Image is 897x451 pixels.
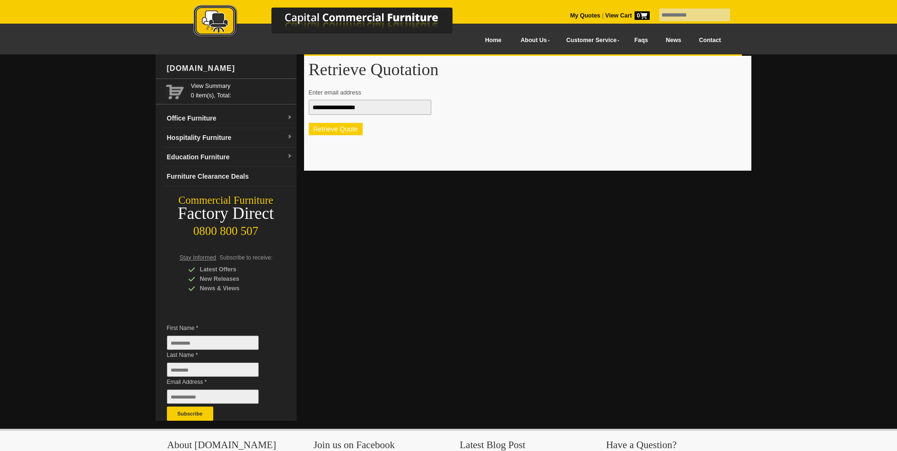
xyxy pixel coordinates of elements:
[163,109,296,128] a: Office Furnituredropdown
[309,123,363,135] button: Retrieve Quote
[309,61,747,78] h1: Retrieve Quotation
[605,12,650,19] strong: View Cart
[167,5,498,39] img: Capital Commercial Furniture Logo
[156,194,296,207] div: Commercial Furniture
[191,81,293,91] a: View Summary
[188,284,278,293] div: News & Views
[156,220,296,238] div: 0800 800 507
[626,30,657,51] a: Faqs
[188,265,278,274] div: Latest Offers
[167,5,498,42] a: Capital Commercial Furniture Logo
[309,88,738,97] p: Enter email address
[635,11,650,20] span: 0
[167,363,259,377] input: Last Name *
[191,81,293,99] span: 0 item(s), Total:
[167,336,259,350] input: First Name *
[556,30,625,51] a: Customer Service
[510,30,556,51] a: About Us
[690,30,730,51] a: Contact
[657,30,690,51] a: News
[156,207,296,220] div: Factory Direct
[570,12,601,19] a: My Quotes
[603,12,649,19] a: View Cart0
[167,350,273,360] span: Last Name *
[167,390,259,404] input: Email Address *
[180,254,217,261] span: Stay Informed
[163,167,296,186] a: Furniture Clearance Deals
[287,154,293,159] img: dropdown
[167,377,273,387] span: Email Address *
[287,115,293,121] img: dropdown
[219,254,272,261] span: Subscribe to receive:
[167,407,213,421] button: Subscribe
[163,54,296,83] div: [DOMAIN_NAME]
[287,134,293,140] img: dropdown
[163,128,296,147] a: Hospitality Furnituredropdown
[188,274,278,284] div: New Releases
[163,147,296,167] a: Education Furnituredropdown
[167,323,273,333] span: First Name *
